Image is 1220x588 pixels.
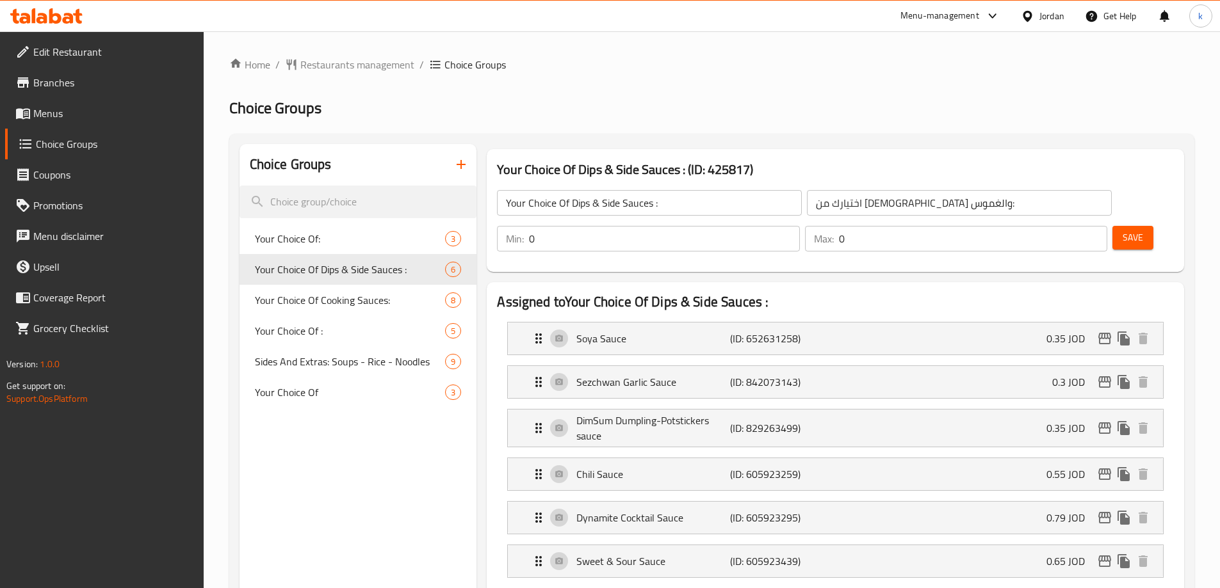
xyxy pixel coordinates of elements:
span: Menus [33,106,193,121]
div: Expand [508,545,1163,577]
span: Sides And Extras: Soups - Rice - Noodles [255,354,446,369]
div: Sides And Extras: Soups - Rice - Noodles9 [240,346,477,377]
div: Your Choice Of Dips & Side Sauces :6 [240,254,477,285]
li: Expand [497,317,1174,360]
a: Grocery Checklist [5,313,204,344]
a: Support.OpsPlatform [6,390,88,407]
p: Min: [506,231,524,246]
div: Choices [445,262,461,277]
span: Your Choice Of: [255,231,446,246]
p: 0.65 JOD [1046,553,1095,569]
div: Your Choice Of:3 [240,223,477,254]
div: Your Choice Of :5 [240,315,477,346]
a: Coverage Report [5,282,204,313]
button: duplicate [1114,372,1134,392]
span: Get support on: [6,377,65,394]
span: 8 [446,294,460,306]
button: delete [1134,552,1153,571]
a: Branches [5,67,204,98]
button: edit [1095,329,1114,348]
button: edit [1095,465,1114,484]
li: / [419,57,424,72]
p: 0.35 JOD [1046,420,1095,436]
span: Your Choice Of Cooking Sauces: [255,292,446,308]
button: delete [1134,418,1153,438]
button: duplicate [1114,329,1134,348]
p: 0.55 JOD [1046,466,1095,482]
h2: Choice Groups [250,155,332,174]
span: Grocery Checklist [33,321,193,336]
button: delete [1134,465,1153,484]
p: Sezchwan Garlic Sauce [576,374,729,390]
div: Choices [445,323,461,338]
span: Coupons [33,167,193,182]
span: 3 [446,386,460,399]
p: Soya Sauce [576,331,729,346]
button: Save [1112,226,1153,250]
button: delete [1134,329,1153,348]
div: Your Choice Of3 [240,377,477,408]
p: (ID: 605923259) [730,466,833,482]
span: Version: [6,356,38,372]
li: Expand [497,539,1174,583]
div: Menu-management [900,8,979,24]
a: Coupons [5,159,204,190]
span: Branches [33,75,193,90]
button: edit [1095,508,1114,527]
div: Jordan [1039,9,1064,23]
span: Your Choice Of [255,385,446,400]
a: Edit Restaurant [5,36,204,67]
div: Choices [445,385,461,400]
button: duplicate [1114,418,1134,438]
div: Choices [445,354,461,369]
p: 0.35 JOD [1046,331,1095,346]
span: 5 [446,325,460,337]
button: delete [1134,508,1153,527]
a: Choice Groups [5,129,204,159]
li: Expand [497,360,1174,404]
button: edit [1095,552,1114,571]
span: Choice Groups [444,57,506,72]
p: (ID: 829263499) [730,420,833,436]
p: 0.79 JOD [1046,510,1095,525]
span: 6 [446,264,460,276]
li: Expand [497,404,1174,452]
span: Upsell [33,259,193,274]
span: Promotions [33,198,193,213]
button: duplicate [1114,552,1134,571]
div: Expand [508,458,1163,490]
span: Your Choice Of Dips & Side Sauces : [255,262,446,277]
span: Save [1123,230,1143,246]
span: k [1198,9,1203,23]
p: Chili Sauce [576,466,729,482]
input: search [240,186,477,218]
div: Choices [445,231,461,246]
p: Max: [814,231,834,246]
span: Choice Groups [229,93,321,122]
span: Choice Groups [36,136,193,152]
li: Expand [497,452,1174,496]
span: Restaurants management [300,57,414,72]
a: Menu disclaimer [5,221,204,251]
li: / [275,57,280,72]
nav: breadcrumb [229,57,1194,72]
button: edit [1095,372,1114,392]
div: Expand [508,322,1163,354]
span: 1.0.0 [40,356,60,372]
button: duplicate [1114,465,1134,484]
a: Home [229,57,270,72]
p: 0.3 JOD [1052,374,1095,390]
span: Your Choice Of : [255,323,446,338]
span: Menu disclaimer [33,228,193,244]
span: 3 [446,233,460,245]
p: (ID: 842073143) [730,374,833,390]
h2: Assigned to Your Choice Of Dips & Side Sauces : [497,292,1174,312]
div: Expand [508,502,1163,534]
p: (ID: 652631258) [730,331,833,346]
p: (ID: 605923295) [730,510,833,525]
p: Dynamite Cocktail Sauce [576,510,729,525]
h3: Your Choice Of Dips & Side Sauces : (ID: 425817) [497,159,1174,180]
a: Promotions [5,190,204,221]
button: edit [1095,418,1114,438]
li: Expand [497,496,1174,539]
